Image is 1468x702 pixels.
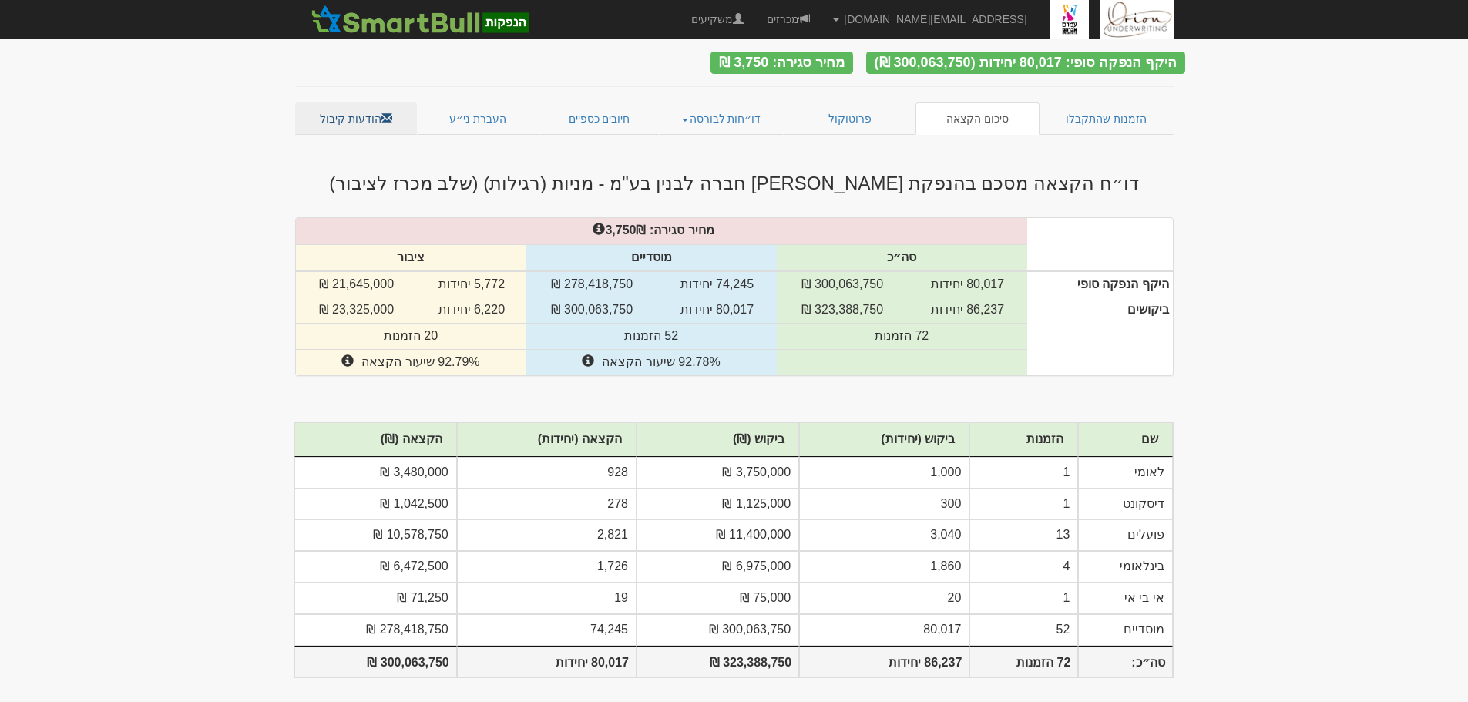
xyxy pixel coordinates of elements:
[637,614,799,646] td: 300,063,750 ₪
[969,614,1078,646] td: 52
[307,4,533,35] img: SmartBull Logo
[908,297,1026,324] td: 86,237 יחידות
[296,324,526,350] td: 20 הזמנות
[710,52,853,74] div: מחיר סגירה: 3,750 ₪
[296,297,418,324] td: 23,325,000 ₪
[1078,614,1172,646] td: מוסדיים
[296,244,526,271] th: ציבור
[637,583,799,614] td: 75,000 ₪
[659,102,784,135] a: דו״חות לבורסה
[799,583,969,614] td: 20
[969,519,1078,551] td: 13
[799,423,969,457] th: ביקוש (יחידות)
[296,271,418,297] td: 21,645,000 ₪
[799,457,969,489] td: 1,000
[637,551,799,583] td: 6,975,000 ₪
[969,457,1078,489] td: 1
[799,519,969,551] td: 3,040
[1027,271,1173,297] th: היקף הנפקה סופי
[1078,423,1172,457] th: שם
[969,646,1078,677] th: 72 הזמנות
[288,222,1035,240] div: ₪
[296,350,526,375] td: 92.79% שיעור הקצאה
[295,102,418,135] a: הודעות קיבול
[657,297,776,324] td: 80,017 יחידות
[457,423,637,457] th: הקצאה (יחידות)
[294,457,457,489] td: 3,480,000 ₪
[457,457,637,489] td: 928
[1027,297,1173,375] th: ביקושים
[637,646,799,677] th: 323,388,750 ₪
[969,423,1078,457] th: הזמנות
[417,102,539,135] a: העברת ני״ע
[799,489,969,520] td: 300
[777,271,909,297] td: 300,063,750 ₪
[1078,489,1172,520] td: דיסקונט
[457,551,637,583] td: 1,726
[457,583,637,614] td: 19
[294,583,457,614] td: 71,250 ₪
[539,102,660,135] a: חיובים כספיים
[526,271,658,297] td: 278,418,750 ₪
[637,457,799,489] td: 3,750,000 ₪
[417,271,526,297] td: 5,772 יחידות
[294,519,457,551] td: 10,578,750 ₪
[526,324,777,350] td: 52 הזמנות
[605,223,636,237] span: 3,750
[777,297,909,324] td: 323,388,750 ₪
[777,324,1027,350] td: 72 הזמנות
[526,297,658,324] td: 300,063,750 ₪
[637,519,799,551] td: 11,400,000 ₪
[526,244,777,271] th: מוסדיים
[969,551,1078,583] td: 4
[637,489,799,520] td: 1,125,000 ₪
[294,614,457,646] td: 278,418,750 ₪
[1078,457,1172,489] td: לאומי
[457,519,637,551] td: 2,821
[908,271,1026,297] td: 80,017 יחידות
[799,551,969,583] td: 1,860
[969,489,1078,520] td: 1
[526,350,777,375] td: 92.78% שיעור הקצאה
[799,646,969,677] th: 86,237 יחידות
[294,646,457,677] th: 300,063,750 ₪
[777,244,1027,271] th: סה״כ
[1078,583,1172,614] td: אי בי אי
[457,646,637,677] th: 80,017 יחידות
[866,52,1185,74] div: היקף הנפקה סופי: 80,017 יחידות (300,063,750 ₪)
[1078,551,1172,583] td: בינלאומי
[650,223,714,237] strong: מחיר סגירה:
[657,271,776,297] td: 74,245 יחידות
[784,102,916,135] a: פרוטוקול
[294,551,457,583] td: 6,472,500 ₪
[915,102,1040,135] a: סיכום הקצאה
[1040,102,1174,135] a: הזמנות שהתקבלו
[294,423,457,457] th: הקצאה (₪)
[1078,646,1172,677] th: סה״כ:
[294,489,457,520] td: 1,042,500 ₪
[799,614,969,646] td: 80,017
[457,614,637,646] td: 74,245
[284,173,1185,193] h3: דו״ח הקצאה מסכם בהנפקת [PERSON_NAME] חברה לבנין בע"מ - מניות (רגילות) (שלב מכרז לציבור)
[969,583,1078,614] td: 1
[417,297,526,324] td: 6,220 יחידות
[637,423,799,457] th: ביקוש (₪)
[1078,519,1172,551] td: פועלים
[457,489,637,520] td: 278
